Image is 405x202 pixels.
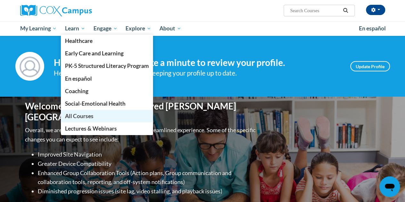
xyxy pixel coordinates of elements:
[25,125,257,144] p: Overall, we are proud to provide you with a more streamlined experience. Some of the specific cha...
[65,50,124,57] span: Early Care and Learning
[54,57,341,68] h4: Hi [PERSON_NAME]! Take a minute to review your profile.
[65,62,149,69] span: PK-5 Structured Literacy Program
[15,52,44,81] img: Profile Image
[121,21,155,36] a: Explore
[65,113,93,119] span: All Courses
[65,100,126,107] span: Social-Emotional Health
[350,61,390,71] a: Update Profile
[155,21,185,36] a: About
[65,75,92,82] span: En español
[61,35,153,47] a: Healthcare
[20,5,92,16] img: Cox Campus
[65,25,85,32] span: Learn
[65,37,93,44] span: Healthcare
[15,21,390,36] div: Main menu
[359,25,386,32] span: En español
[16,21,61,36] a: My Learning
[54,68,341,78] div: Help improve your experience by keeping your profile up to date.
[38,159,257,168] li: Greater Device Compatibility
[61,110,153,122] a: All Courses
[38,168,257,187] li: Enhanced Group Collaboration Tools (Action plans, Group communication and collaboration tools, re...
[38,187,257,196] li: Diminished progression issues (site lag, video stalling, and playback issues)
[159,25,181,32] span: About
[65,125,117,132] span: Lectures & Webinars
[61,47,153,60] a: Early Care and Learning
[20,5,135,16] a: Cox Campus
[126,25,151,32] span: Explore
[379,176,400,197] iframe: Button to launch messaging window
[93,25,117,32] span: Engage
[366,5,385,15] button: Account Settings
[65,88,88,94] span: Coaching
[61,85,153,97] a: Coaching
[61,72,153,85] a: En español
[355,22,390,35] a: En español
[61,21,89,36] a: Learn
[61,122,153,135] a: Lectures & Webinars
[20,25,57,32] span: My Learning
[38,150,257,159] li: Improved Site Navigation
[89,21,122,36] a: Engage
[25,101,257,122] h1: Welcome to the new and improved [PERSON_NAME][GEOGRAPHIC_DATA]
[289,7,341,14] input: Search Courses
[61,60,153,72] a: PK-5 Structured Literacy Program
[61,97,153,110] a: Social-Emotional Health
[341,7,350,14] button: Search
